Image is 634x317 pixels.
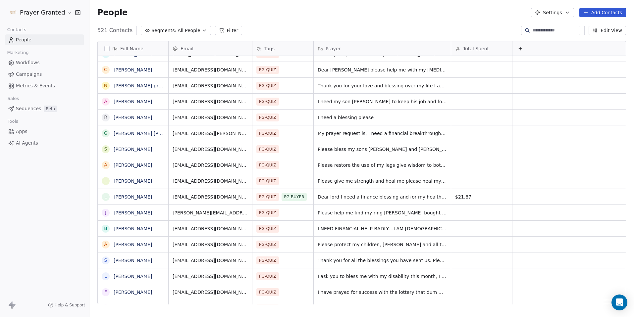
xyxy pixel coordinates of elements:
[5,80,84,91] a: Metrics & Events
[318,225,447,232] span: I NEED FINANCIAL HELP BADLY…I AM [DEMOGRAPHIC_DATA] JUST NEED HELP NOW
[16,82,55,89] span: Metrics & Events
[314,41,451,56] div: Prayer
[173,67,248,73] span: [EMAIL_ADDRESS][DOMAIN_NAME]
[114,258,152,263] a: [PERSON_NAME]
[104,273,107,280] div: L
[173,257,248,264] span: [EMAIL_ADDRESS][DOMAIN_NAME]
[318,67,447,73] span: Dear [PERSON_NAME] please help me with my [MEDICAL_DATA] and with my [MEDICAL_DATA] levels. Pleas...
[5,34,84,45] a: People
[318,209,447,216] span: Please help me find my ring [PERSON_NAME] bought me it brought me such comfort. [MEDICAL_DATA]
[256,225,279,233] span: PG-QUIZ
[114,83,185,88] a: [PERSON_NAME] prairie luxury
[256,66,279,74] span: PG-QUIZ
[173,241,248,248] span: [EMAIL_ADDRESS][DOMAIN_NAME]
[16,71,42,78] span: Campaigns
[455,194,471,200] span: $21.87
[256,193,279,201] span: PG-QUIZ
[114,210,152,215] a: [PERSON_NAME]
[256,304,279,312] span: PG-QUIZ
[318,114,374,121] span: I need a blessing please
[318,162,447,168] span: Please restore the use of my legs give wisdom to both my sons as they grow older let more people ...
[5,138,84,149] a: AI Agents
[256,129,279,137] span: PG-QUIZ
[114,147,152,152] a: [PERSON_NAME]
[4,25,29,35] span: Contacts
[256,113,279,121] span: PG-QUIZ
[104,82,107,89] div: N
[5,69,84,80] a: Campaigns
[104,241,107,248] div: A
[114,290,152,295] a: [PERSON_NAME]
[178,27,200,34] span: All People
[256,82,279,90] span: PG-QUIZ
[173,178,248,184] span: [EMAIL_ADDRESS][DOMAIN_NAME]
[451,41,512,56] div: Total Spent
[104,289,107,295] div: F
[579,8,626,17] button: Add Contacts
[256,98,279,106] span: PG-QUIZ
[5,94,22,104] span: Sales
[104,177,107,184] div: L
[114,178,152,184] a: [PERSON_NAME]
[318,289,447,295] span: I have prayed for success with the lottery that dum will free me and my family from debt.and will...
[282,193,307,201] span: PG-BUYER
[5,57,84,68] a: Workflows
[318,146,447,153] span: Please bless my sons [PERSON_NAME] and [PERSON_NAME] with there work and there love life.
[326,45,341,52] span: Prayer
[9,9,17,17] img: FB-Logo.png
[114,274,152,279] a: [PERSON_NAME]
[173,225,248,232] span: [EMAIL_ADDRESS][DOMAIN_NAME]
[169,56,626,304] div: grid
[173,146,248,153] span: [EMAIL_ADDRESS][DOMAIN_NAME]
[104,193,107,200] div: L
[318,257,447,264] span: Thank you for all the blessings you have sent us. Please protect our children from anything evil ...
[120,45,143,52] span: Full Name
[256,288,279,296] span: PG-QUIZ
[173,130,248,137] span: [EMAIL_ADDRESS][PERSON_NAME][DOMAIN_NAME]
[114,67,152,72] a: [PERSON_NAME]
[114,162,152,168] a: [PERSON_NAME]
[318,241,447,248] span: Please protect my children, [PERSON_NAME] and all those I love. Please keep us in good health. De...
[256,145,279,153] span: PG-QUIZ
[173,98,248,105] span: [EMAIL_ADDRESS][DOMAIN_NAME]
[105,209,106,216] div: J
[256,161,279,169] span: PG-QUIZ
[611,294,627,310] div: Open Intercom Messenger
[173,194,248,200] span: [EMAIL_ADDRESS][DOMAIN_NAME]
[104,130,108,137] div: G
[16,36,31,43] span: People
[252,41,313,56] div: Tags
[104,257,107,264] div: S
[181,45,193,52] span: Email
[44,106,57,112] span: Beta
[98,41,168,56] div: Full Name
[256,272,279,280] span: PG-QUIZ
[16,140,38,147] span: AI Agents
[16,128,27,135] span: Apps
[531,8,574,17] button: Settings
[169,41,252,56] div: Email
[173,114,248,121] span: [EMAIL_ADDRESS][DOMAIN_NAME]
[173,209,248,216] span: [PERSON_NAME][EMAIL_ADDRESS][DOMAIN_NAME]
[318,178,447,184] span: Please give me strength and heal me please heal my [MEDICAL_DATA] and please cure my [MEDICAL_DAT...
[5,116,21,126] span: Tools
[318,130,447,137] span: My prayer request is, I need a financial breakthrough so I can get myself a car and pay my debts🙏...
[318,82,447,89] span: Thank you for your love and blessing over my life I ask for your divine healing and protection an...
[173,162,248,168] span: [EMAIL_ADDRESS][DOMAIN_NAME]
[97,8,128,18] span: People
[215,26,242,35] button: Filter
[4,48,31,58] span: Marketing
[16,105,41,112] span: Sequences
[318,98,447,105] span: I need my son [PERSON_NAME] to keep his job and for PayPal not to close account
[55,302,85,308] span: Help & Support
[463,45,489,52] span: Total Spent
[98,56,169,304] div: grid
[114,242,152,247] a: [PERSON_NAME]
[5,103,84,114] a: SequencesBeta
[173,273,248,280] span: [EMAIL_ADDRESS][DOMAIN_NAME]
[104,225,107,232] div: B
[114,226,152,231] a: [PERSON_NAME]
[104,114,107,121] div: R
[104,66,107,73] div: C
[20,8,65,17] span: Prayer Granted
